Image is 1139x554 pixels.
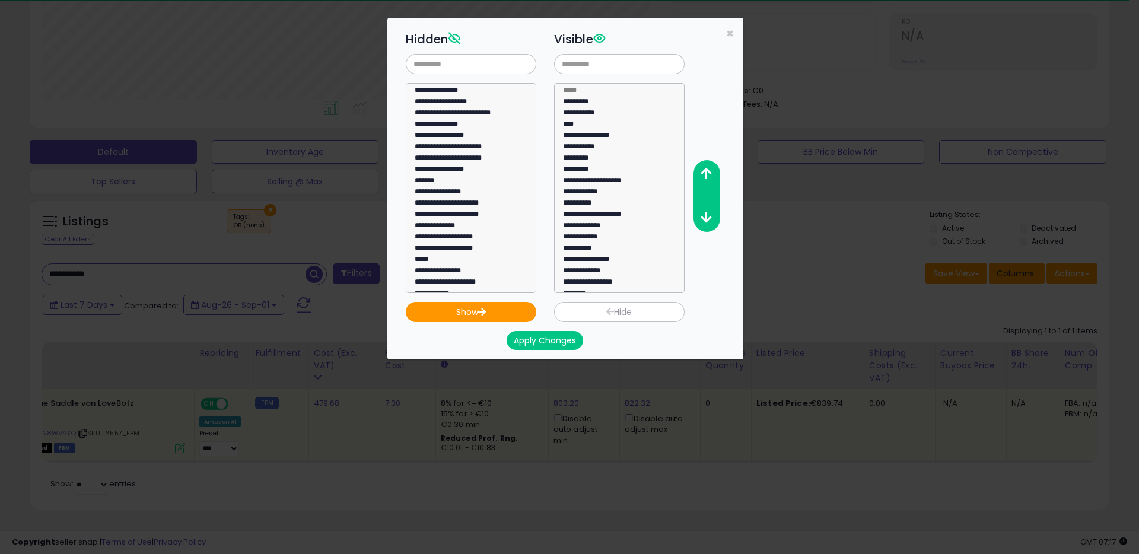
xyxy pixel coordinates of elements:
h3: Visible [554,30,685,48]
h3: Hidden [406,30,536,48]
button: Apply Changes [507,331,583,350]
button: Hide [554,302,685,322]
button: Show [406,302,536,322]
span: × [726,25,734,42]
